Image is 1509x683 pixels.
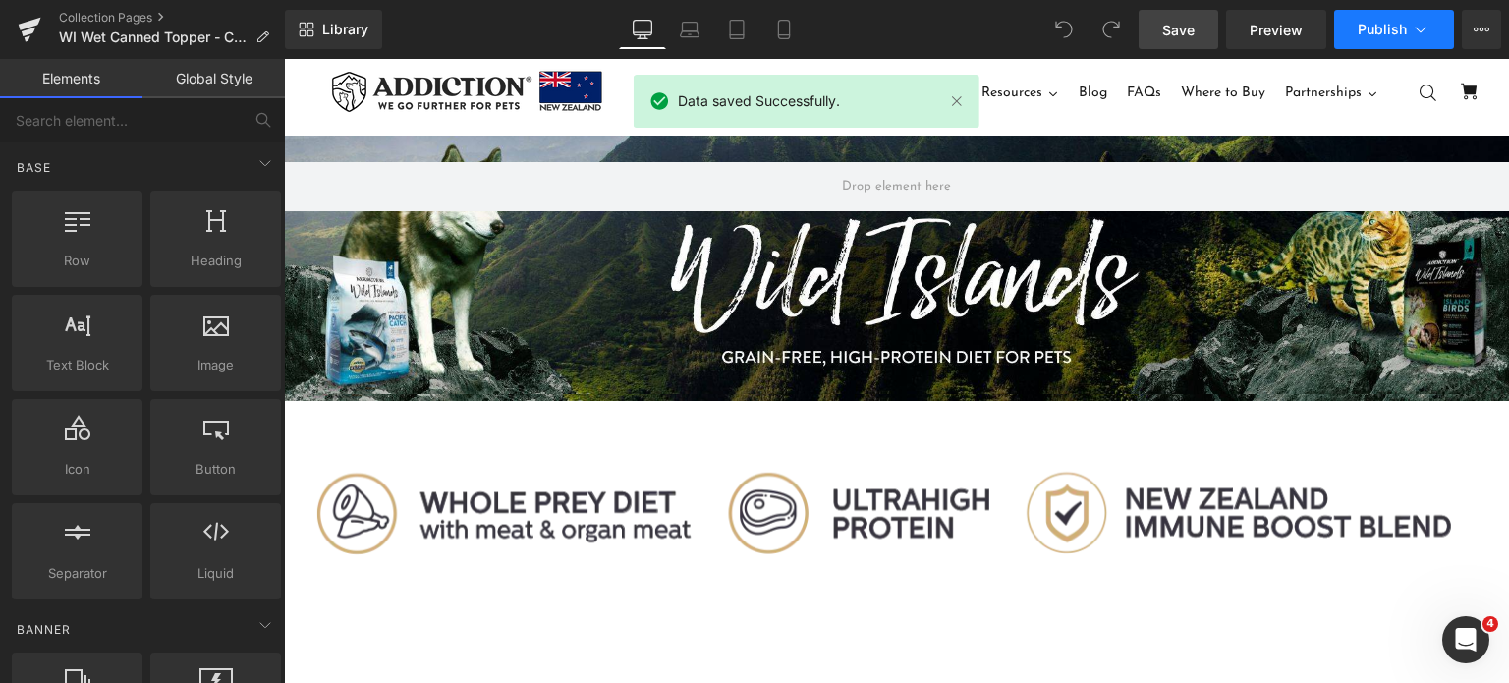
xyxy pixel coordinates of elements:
[666,10,713,49] a: Laptop
[18,459,137,480] span: Icon
[475,25,592,44] span: Samples & Toppers
[843,25,877,44] span: FAQs
[1482,616,1498,632] span: 4
[15,158,53,177] span: Base
[887,10,991,59] a: Where to Buy
[402,25,455,44] span: Products
[795,25,823,44] span: Blog
[1226,10,1326,49] a: Preview
[18,251,137,271] span: Row
[156,459,275,480] span: Button
[1250,20,1303,40] span: Preview
[619,10,666,49] a: Desktop
[1442,616,1489,663] iframe: Intercom live chat
[15,620,73,639] span: Banner
[1462,10,1501,49] button: More
[897,25,981,44] span: Where to Buy
[713,10,760,49] a: Tablet
[619,10,688,59] a: Referral
[1044,10,1084,49] button: Undo
[465,10,619,59] a: Samples & Toppers
[18,355,137,375] span: Text Block
[1358,22,1407,37] span: Publish
[688,10,785,59] a: Resources
[678,90,840,112] span: Data saved Successfully.
[18,563,137,584] span: Separator
[760,10,808,49] a: Mobile
[1162,20,1195,40] span: Save
[59,10,285,26] a: Collection Pages
[698,25,758,44] span: Resources
[1334,10,1454,49] button: Publish
[142,59,285,98] a: Global Style
[1091,10,1131,49] button: Redo
[156,355,275,375] span: Image
[322,21,368,38] span: Library
[1001,25,1078,44] span: Partnerships
[156,251,275,271] span: Heading
[629,25,678,44] span: Referral
[785,10,833,59] a: Blog
[991,10,1104,59] a: Partnerships
[392,10,465,59] a: Products
[59,29,248,45] span: WI Wet Canned Topper - Collection Cat
[285,10,382,49] a: New Library
[833,10,887,59] a: FAQs
[156,563,275,584] span: Liquid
